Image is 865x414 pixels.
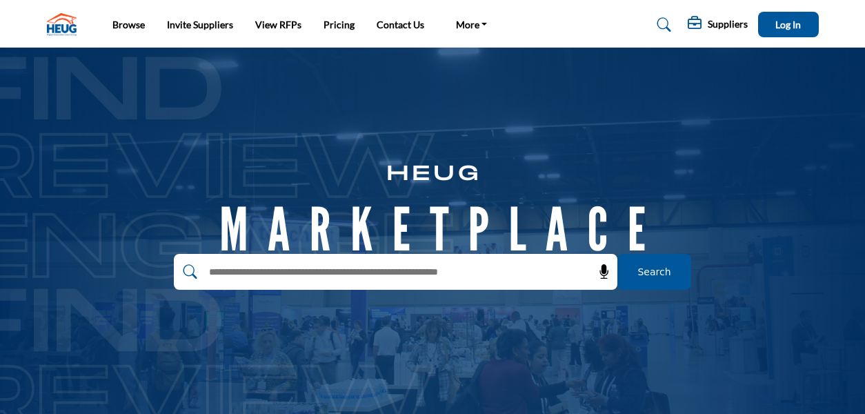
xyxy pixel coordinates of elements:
[688,17,748,33] div: Suppliers
[708,18,748,30] h5: Suppliers
[255,19,301,30] a: View RFPs
[446,15,497,34] a: More
[377,19,424,30] a: Contact Us
[167,19,233,30] a: Invite Suppliers
[112,19,145,30] a: Browse
[775,19,801,30] span: Log In
[637,265,670,279] span: Search
[324,19,355,30] a: Pricing
[47,13,83,36] img: Site Logo
[617,254,691,290] button: Search
[644,14,680,36] a: Search
[758,12,819,37] button: Log In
